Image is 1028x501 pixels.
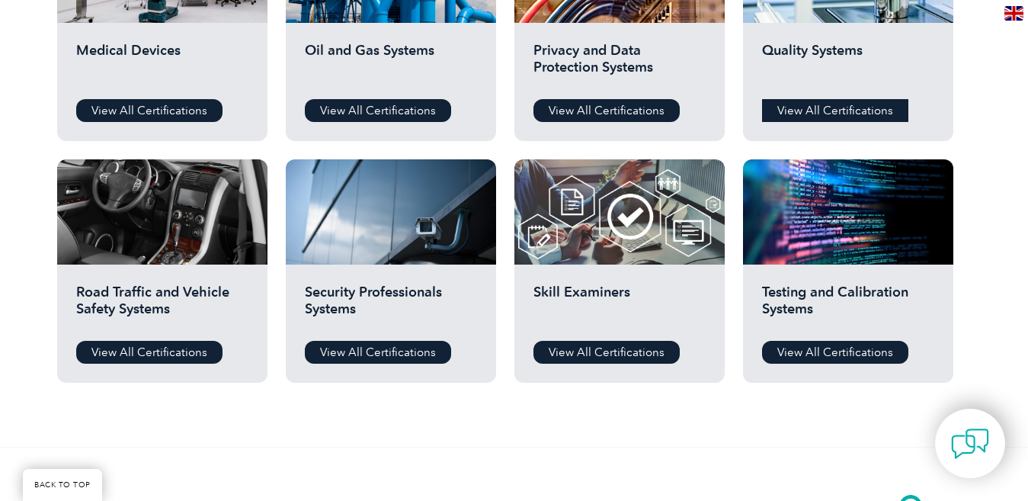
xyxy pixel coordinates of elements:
[1004,6,1023,21] img: en
[76,341,223,364] a: View All Certifications
[762,42,934,88] h2: Quality Systems
[23,469,102,501] a: BACK TO TOP
[305,42,477,88] h2: Oil and Gas Systems
[951,425,989,463] img: contact-chat.png
[533,341,680,364] a: View All Certifications
[305,99,451,122] a: View All Certifications
[76,99,223,122] a: View All Certifications
[762,99,908,122] a: View All Certifications
[76,42,248,88] h2: Medical Devices
[305,284,477,329] h2: Security Professionals Systems
[533,284,706,329] h2: Skill Examiners
[305,341,451,364] a: View All Certifications
[533,99,680,122] a: View All Certifications
[533,42,706,88] h2: Privacy and Data Protection Systems
[762,284,934,329] h2: Testing and Calibration Systems
[76,284,248,329] h2: Road Traffic and Vehicle Safety Systems
[762,341,908,364] a: View All Certifications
